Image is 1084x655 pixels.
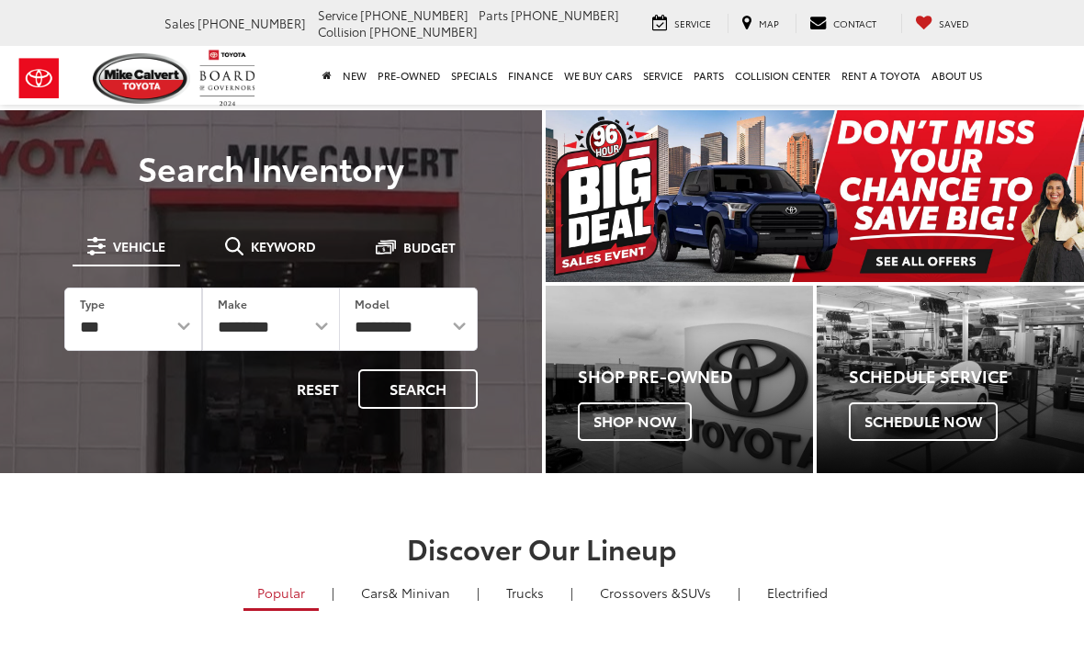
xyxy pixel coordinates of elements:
a: SUVs [586,577,725,608]
a: New [337,46,372,105]
a: Service [638,14,725,33]
li: | [472,583,484,602]
a: Contact [796,14,890,33]
span: Saved [939,17,969,30]
a: WE BUY CARS [559,46,638,105]
span: Crossovers & [600,583,681,602]
span: Keyword [251,240,316,253]
a: Schedule Service Schedule Now [817,286,1084,473]
span: [PHONE_NUMBER] [360,6,469,23]
span: [PHONE_NUMBER] [198,15,306,31]
span: Vehicle [113,240,165,253]
span: Sales [164,15,195,31]
a: My Saved Vehicles [901,14,983,33]
a: Trucks [492,577,558,608]
span: Schedule Now [849,402,998,441]
span: Service [674,17,711,30]
li: | [733,583,745,602]
h4: Schedule Service [849,367,1084,386]
label: Make [218,296,247,311]
span: Contact [833,17,876,30]
span: Collision [318,23,367,40]
span: Parts [479,6,508,23]
div: carousel slide number 1 of 1 [546,110,1084,282]
a: About Us [926,46,988,105]
span: [PHONE_NUMBER] [511,6,619,23]
div: Toyota [817,286,1084,473]
a: Collision Center [729,46,836,105]
span: Budget [403,241,456,254]
a: Rent a Toyota [836,46,926,105]
a: Service [638,46,688,105]
span: Service [318,6,357,23]
span: Map [759,17,779,30]
h2: Discover Our Lineup [110,533,974,563]
section: Carousel section with vehicle pictures - may contain disclaimers. [546,110,1084,282]
span: & Minivan [389,583,450,602]
h4: Shop Pre-Owned [578,367,813,386]
label: Type [80,296,105,311]
li: | [327,583,339,602]
a: Pre-Owned [372,46,446,105]
label: Model [355,296,390,311]
a: Specials [446,46,502,105]
span: Shop Now [578,402,692,441]
img: Big Deal Sales Event [546,110,1084,282]
a: Home [317,46,337,105]
a: Electrified [753,577,841,608]
div: Toyota [546,286,813,473]
a: Map [728,14,793,33]
a: Shop Pre-Owned Shop Now [546,286,813,473]
li: | [566,583,578,602]
h3: Search Inventory [39,149,503,186]
button: Search [358,369,478,409]
span: [PHONE_NUMBER] [369,23,478,40]
a: Cars [347,577,464,608]
img: Toyota [5,49,73,108]
button: Reset [281,369,355,409]
img: Mike Calvert Toyota [93,53,190,104]
a: Parts [688,46,729,105]
a: Popular [243,577,319,611]
a: Finance [502,46,559,105]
